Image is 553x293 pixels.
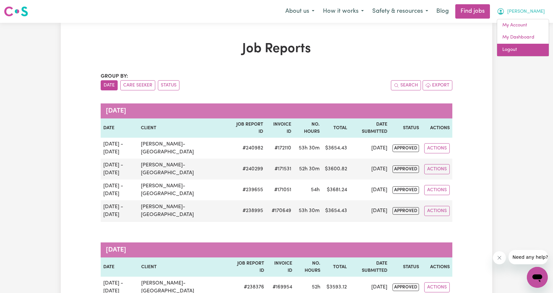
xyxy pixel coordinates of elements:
[393,207,419,215] span: approved
[350,138,390,159] td: [DATE]
[101,138,138,159] td: [DATE] - [DATE]
[139,257,231,277] th: Client
[424,164,450,174] button: Actions
[299,146,320,151] span: 53 hours 30 minutes
[4,5,40,10] span: Need any help?
[393,165,419,173] span: approved
[101,257,139,277] th: Date
[312,285,320,290] span: 52 hours
[266,118,294,138] th: Invoice ID
[101,80,118,90] button: sort invoices by date
[231,159,266,179] td: # 240299
[299,166,320,172] span: 52 hours 30 minutes
[497,44,549,56] a: Logout
[299,208,320,213] span: 53 hours 30 minutes
[311,187,320,193] span: 54 hours
[422,118,452,138] th: Actions
[231,118,266,138] th: Job Report ID
[231,179,266,200] td: # 239655
[432,4,453,19] a: Blog
[391,80,421,90] button: Search
[4,4,28,19] a: Careseekers logo
[101,242,452,257] caption: [DATE]
[138,200,231,222] td: [PERSON_NAME]-[GEOGRAPHIC_DATA]
[138,138,231,159] td: [PERSON_NAME]-[GEOGRAPHIC_DATA]
[101,179,138,200] td: [DATE] - [DATE]
[267,257,295,277] th: Invoice ID
[350,159,390,179] td: [DATE]
[4,6,28,17] img: Careseekers logo
[349,257,390,277] th: Date Submitted
[266,138,294,159] td: #172110
[322,118,350,138] th: Total
[322,200,350,222] td: $ 3654.43
[350,118,390,138] th: Date Submitted
[281,5,319,18] button: About us
[101,118,138,138] th: Date
[390,257,422,277] th: Status
[101,103,452,118] caption: [DATE]
[158,80,179,90] button: sort invoices by paid status
[390,118,422,138] th: Status
[393,145,419,152] span: approved
[101,74,128,79] span: Group by:
[231,138,266,159] td: # 240982
[266,179,294,200] td: #171051
[393,186,419,194] span: approved
[424,185,450,195] button: Actions
[368,5,432,18] button: Safety & resources
[422,257,452,277] th: Actions
[101,200,138,222] td: [DATE] - [DATE]
[101,41,452,57] h1: Job Reports
[266,159,294,179] td: #171531
[120,80,155,90] button: sort invoices by care seeker
[319,5,368,18] button: How it works
[295,257,323,277] th: No. Hours
[138,179,231,200] td: [PERSON_NAME]-[GEOGRAPHIC_DATA]
[138,118,231,138] th: Client
[393,284,419,291] span: approved
[493,251,506,264] iframe: Close message
[101,159,138,179] td: [DATE] - [DATE]
[322,159,350,179] td: $ 3600.82
[509,250,548,264] iframe: Message from company
[423,80,452,90] button: Export
[231,257,267,277] th: Job Report ID
[424,206,450,216] button: Actions
[497,19,549,56] div: My Account
[350,200,390,222] td: [DATE]
[424,282,450,292] button: Actions
[455,4,490,19] a: Find jobs
[424,143,450,153] button: Actions
[350,179,390,200] td: [DATE]
[527,267,548,288] iframe: Button to launch messaging window
[507,8,545,15] span: [PERSON_NAME]
[493,5,549,18] button: My Account
[322,179,350,200] td: $ 3681.24
[497,31,549,44] a: My Dashboard
[231,200,266,222] td: # 238995
[497,19,549,32] a: My Account
[294,118,322,138] th: No. Hours
[323,257,349,277] th: Total
[266,200,294,222] td: #170649
[138,159,231,179] td: [PERSON_NAME]-[GEOGRAPHIC_DATA]
[322,138,350,159] td: $ 3654.43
